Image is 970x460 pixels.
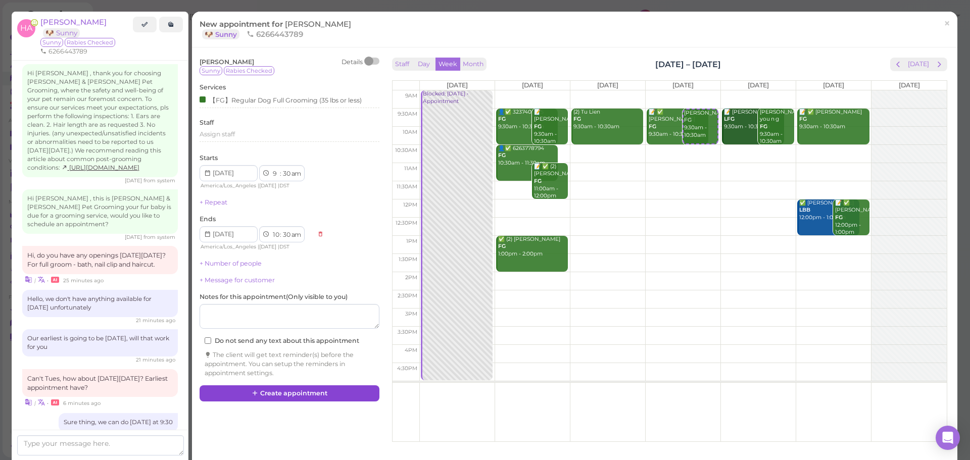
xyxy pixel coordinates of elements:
div: Details [342,58,363,67]
span: Sunny [40,38,63,47]
b: FG [498,116,506,122]
span: 2:30pm [398,292,417,299]
div: (2) Tu Lien 9:30am - 10:30am [573,109,643,131]
span: 6266443789 [247,29,303,39]
span: [DATE] [899,81,920,89]
div: 📝 [PERSON_NAME] 9:30am - 10:30am [533,109,568,145]
h2: [DATE] – [DATE] [655,59,721,70]
span: Rabies Checked [65,38,115,47]
div: 📝 ✅ [PERSON_NAME] 9:30am - 10:30am [799,109,869,131]
label: Staff [200,118,214,127]
i: | [34,277,36,284]
a: + Repeat [200,198,227,206]
span: 12:30pm [396,220,417,226]
b: LBB [799,207,810,213]
label: Starts [200,154,218,163]
button: Week [435,58,460,71]
span: 08/27/2025 09:35am [136,356,175,363]
div: ✅ (2) [PERSON_NAME] 1:00pm - 2:00pm [498,236,568,258]
span: [PERSON_NAME] [40,17,107,27]
div: ✅ [PERSON_NAME] 12:00pm - 1:00pm [799,199,859,222]
input: Do not send any text about this appointment [205,337,211,344]
button: prev [890,58,906,71]
span: 4pm [405,347,417,353]
span: New appointment for [200,19,351,39]
div: • [22,397,178,407]
span: Assign staff [200,130,235,138]
a: 🐶 Sunny [43,28,80,38]
span: [DATE] [522,81,543,89]
button: Month [460,58,487,71]
li: 6266443789 [38,47,90,56]
b: FG [498,152,506,159]
span: [DATE] [672,81,694,89]
button: Day [412,58,436,71]
b: FG [799,116,807,122]
span: [PERSON_NAME] [285,19,351,29]
label: Ends [200,215,216,224]
span: 9am [405,92,417,99]
span: 08/27/2025 09:31am [63,277,104,284]
span: from system [143,234,175,240]
div: The client will get text reminder(s) before the appointment. You can setup the reminders in appoi... [205,350,374,378]
div: | | [200,181,312,190]
span: 08/27/2025 09:35am [136,317,175,324]
span: Rabies Checked [224,66,274,75]
span: 12pm [403,201,417,208]
b: FG [534,178,542,184]
span: 3:30pm [398,329,417,335]
span: 08/27/2025 09:50am [63,400,101,406]
span: 05/15/2025 04:22pm [125,177,143,184]
div: Hi, do you have any openings [DATE][DATE]? For full groom - bath, nail clip and haircut. [22,246,178,274]
span: 07/04/2025 11:27am [125,234,143,240]
button: [DATE] [905,58,932,71]
div: Hi [PERSON_NAME] , thank you for choosing [PERSON_NAME] & [PERSON_NAME] Pet Grooming, where the s... [22,64,178,177]
b: FG [573,116,581,122]
span: from system [143,177,175,184]
div: Our earliest is going to be [DATE], will that work for you [22,329,178,356]
span: [DATE] [259,182,276,189]
div: 📝 [PERSON_NAME] 9:30am - 10:30am [723,109,784,131]
span: 10am [403,129,417,135]
div: | | [200,242,312,251]
span: DST [279,182,289,189]
b: FG [498,243,506,249]
div: Can't Tues, how about [DATE][DATE]? Earliest appointment have? [22,369,178,397]
label: Do not send any text about this appointment [205,336,359,345]
div: 📝 ✅ [PERSON_NAME] 9:30am - 10:30am [648,109,708,138]
span: 1pm [406,238,417,244]
a: [PERSON_NAME] 🐶 Sunny [40,17,107,37]
div: Blocked: [DATE] • Appointment [422,90,493,105]
span: DST [279,243,289,250]
div: Hi [PERSON_NAME] , this is [PERSON_NAME] & [PERSON_NAME] Pet Grooming your fur baby is due for a ... [22,189,178,234]
span: 4:30pm [397,365,417,372]
span: 2pm [405,274,417,281]
span: [DATE] [823,81,844,89]
div: 👤✅ 6263778794 10:30am - 11:30am [498,145,558,167]
div: 【FG】Regular Dog Full Grooming (35 lbs or less) [200,94,362,105]
a: [URL][DOMAIN_NAME] [62,164,139,171]
span: 3pm [405,311,417,317]
label: Services [200,83,226,92]
b: LFG [724,116,735,122]
span: Sunny [200,66,222,75]
span: America/Los_Angeles [201,243,256,250]
span: 11:30am [397,183,417,190]
div: Open Intercom Messenger [936,426,960,450]
span: HA [17,19,35,37]
div: Sure thing, we can do [DATE] at 9:30 [59,413,178,432]
div: [PERSON_NAME] FG 9:30am - 10:30am [684,110,717,139]
button: Create appointment [200,385,379,401]
button: next [932,58,947,71]
span: [DATE] [447,81,468,89]
div: [PERSON_NAME] you n g 9:30am - 10:30am [759,109,794,145]
b: FG [649,123,656,130]
span: [PERSON_NAME] [200,58,254,66]
a: + Number of people [200,260,262,267]
div: • [22,274,178,285]
a: + Message for customer [200,276,275,284]
a: 🐶 Sunny [202,29,239,39]
div: 📝 ✅ [PERSON_NAME] 12:00pm - 1:00pm [835,199,869,236]
label: Notes for this appointment ( Only visible to you ) [200,292,348,301]
span: × [944,16,950,30]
